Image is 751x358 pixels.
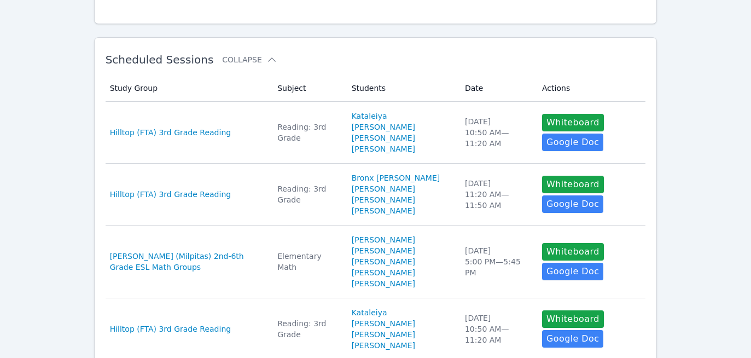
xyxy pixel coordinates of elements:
[542,310,604,328] button: Whiteboard
[465,178,529,211] div: [DATE] 11:20 AM — 11:50 AM
[277,183,339,205] div: Reading: 3rd Grade
[110,251,265,273] a: [PERSON_NAME] (Milpitas) 2nd-6th Grade ESL Math Groups
[352,329,415,340] a: [PERSON_NAME]
[110,324,231,334] a: Hilltop (FTA) 3rd Grade Reading
[271,75,345,102] th: Subject
[277,318,339,340] div: Reading: 3rd Grade
[277,122,339,143] div: Reading: 3rd Grade
[110,189,231,200] a: Hilltop (FTA) 3rd Grade Reading
[352,245,415,256] a: [PERSON_NAME]
[352,256,415,267] a: [PERSON_NAME]
[352,267,452,289] a: [PERSON_NAME] [PERSON_NAME]
[542,263,603,280] a: Google Doc
[106,53,214,66] span: Scheduled Sessions
[535,75,645,102] th: Actions
[352,143,415,154] a: [PERSON_NAME]
[352,111,452,132] a: Kataleiya [PERSON_NAME]
[542,330,603,348] a: Google Doc
[465,116,529,149] div: [DATE] 10:50 AM — 11:20 AM
[542,243,604,261] button: Whiteboard
[106,75,271,102] th: Study Group
[352,234,415,245] a: [PERSON_NAME]
[542,195,603,213] a: Google Doc
[542,176,604,193] button: Whiteboard
[352,183,415,194] a: [PERSON_NAME]
[458,75,535,102] th: Date
[352,194,452,216] a: [PERSON_NAME] [PERSON_NAME]
[106,164,646,226] tr: Hilltop (FTA) 3rd Grade ReadingReading: 3rd GradeBronx [PERSON_NAME][PERSON_NAME][PERSON_NAME] [P...
[345,75,458,102] th: Students
[110,127,231,138] a: Hilltop (FTA) 3rd Grade Reading
[542,114,604,131] button: Whiteboard
[352,172,440,183] a: Bronx [PERSON_NAME]
[352,132,415,143] a: [PERSON_NAME]
[352,340,415,351] a: [PERSON_NAME]
[106,226,646,298] tr: [PERSON_NAME] (Milpitas) 2nd-6th Grade ESL Math GroupsElementary Math[PERSON_NAME][PERSON_NAME][P...
[106,102,646,164] tr: Hilltop (FTA) 3rd Grade ReadingReading: 3rd GradeKataleiya [PERSON_NAME][PERSON_NAME][PERSON_NAME...
[277,251,339,273] div: Elementary Math
[222,54,277,65] button: Collapse
[465,245,529,278] div: [DATE] 5:00 PM — 5:45 PM
[465,313,529,345] div: [DATE] 10:50 AM — 11:20 AM
[352,307,452,329] a: Kataleiya [PERSON_NAME]
[542,134,603,151] a: Google Doc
